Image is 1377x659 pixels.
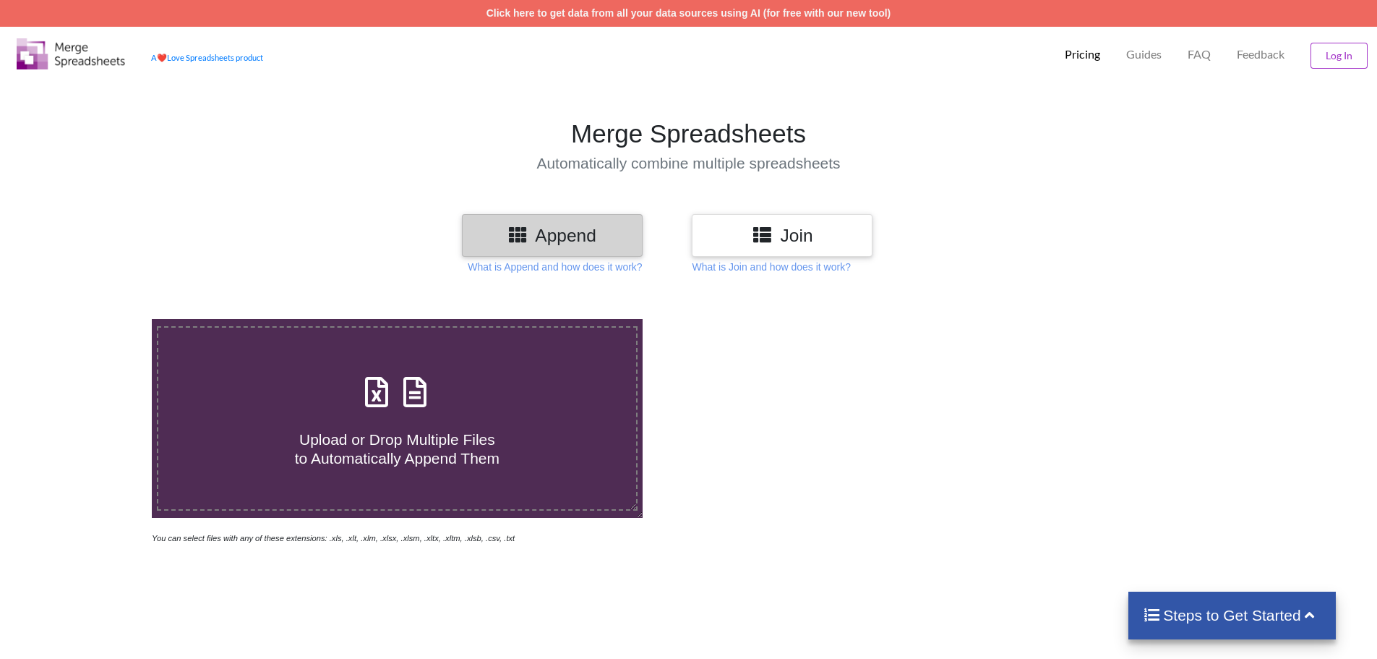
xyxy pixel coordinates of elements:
[1237,48,1284,60] span: Feedback
[152,534,515,543] i: You can select files with any of these extensions: .xls, .xlt, .xlm, .xlsx, .xlsm, .xltx, .xltm, ...
[1065,47,1100,62] p: Pricing
[1143,606,1321,624] h4: Steps to Get Started
[1188,47,1211,62] p: FAQ
[486,7,891,19] a: Click here to get data from all your data sources using AI (for free with our new tool)
[473,225,632,246] h3: Append
[1310,43,1368,69] button: Log In
[703,225,862,246] h3: Join
[295,431,499,466] span: Upload or Drop Multiple Files to Automatically Append Them
[17,38,125,69] img: Logo.png
[1126,47,1162,62] p: Guides
[468,260,642,274] p: What is Append and how does it work?
[157,53,167,62] span: heart
[151,53,263,62] a: AheartLove Spreadsheets product
[692,260,850,274] p: What is Join and how does it work?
